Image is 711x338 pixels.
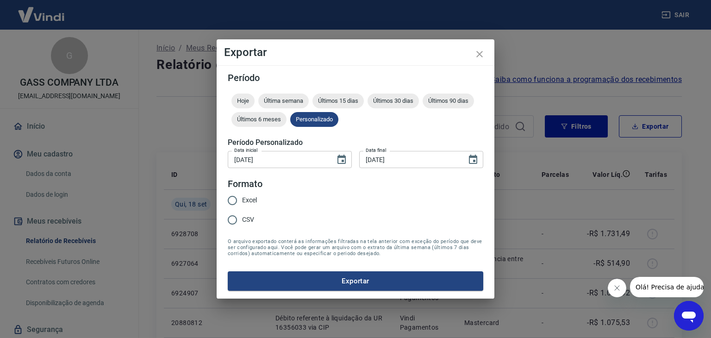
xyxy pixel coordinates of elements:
span: Excel [242,195,257,205]
span: Última semana [258,97,309,104]
h4: Exportar [224,47,487,58]
iframe: Botão para abrir a janela de mensagens [674,301,704,331]
label: Data inicial [234,147,258,154]
span: Olá! Precisa de ajuda? [6,6,78,14]
button: Exportar [228,271,483,291]
legend: Formato [228,177,262,191]
button: close [468,43,491,65]
input: DD/MM/YYYY [359,151,460,168]
button: Choose date, selected date is 18 de set de 2025 [464,150,482,169]
span: Últimos 6 meses [231,116,287,123]
label: Data final [366,147,387,154]
span: Últimos 90 dias [423,97,474,104]
span: Personalizado [290,116,338,123]
div: Últimos 30 dias [368,94,419,108]
iframe: Mensagem da empresa [630,277,704,297]
span: CSV [242,215,254,225]
div: Última semana [258,94,309,108]
iframe: Fechar mensagem [608,279,626,297]
div: Últimos 15 dias [312,94,364,108]
h5: Período Personalizado [228,138,483,147]
span: Últimos 15 dias [312,97,364,104]
span: Hoje [231,97,255,104]
div: Últimos 6 meses [231,112,287,127]
div: Hoje [231,94,255,108]
input: DD/MM/YYYY [228,151,329,168]
button: Choose date, selected date is 18 de set de 2025 [332,150,351,169]
div: Últimos 90 dias [423,94,474,108]
span: Últimos 30 dias [368,97,419,104]
div: Personalizado [290,112,338,127]
h5: Período [228,73,483,82]
span: O arquivo exportado conterá as informações filtradas na tela anterior com exceção do período que ... [228,238,483,257]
